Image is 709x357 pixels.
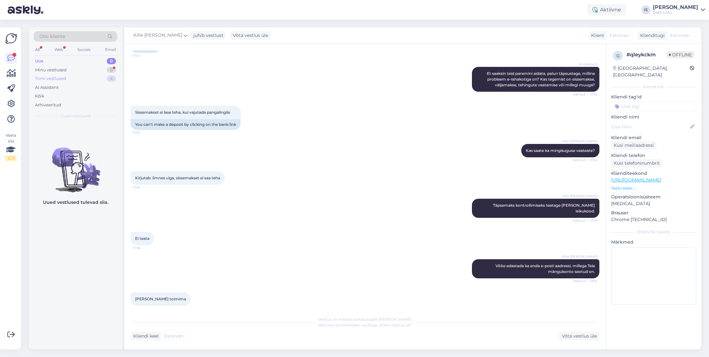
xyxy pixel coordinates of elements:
span: Estonian [164,333,184,339]
p: Vaata edasi ... [611,185,696,191]
input: Lisa nimi [611,123,689,130]
div: Küsi meiliaadressi [611,141,656,150]
div: Arhiveeritud [35,102,61,108]
div: Tiimi vestlused [35,75,66,82]
span: Uued vestlused [61,113,90,119]
div: Socials [76,46,92,54]
div: Vaata siia [5,132,17,161]
div: Aktiivne [587,4,626,16]
span: Offline [666,51,694,58]
div: Kõik [35,93,44,99]
span: 17:56 [133,246,156,250]
div: Klienditugi [638,32,665,39]
span: Täpsemaks kontrollimiseks teatage [PERSON_NAME] isikukood. [493,203,596,213]
span: Nähtud ✓ 18:01 [573,279,597,283]
span: Estonian [670,32,690,39]
span: Kas saate ka mingisuguse veateate? [526,148,595,153]
img: No chats [29,136,122,193]
div: You can't make a deposit by clicking on the bank link [131,119,241,130]
div: [GEOGRAPHIC_DATA], [GEOGRAPHIC_DATA] [613,65,690,78]
div: Uus [35,58,43,64]
div: [PERSON_NAME] [653,5,698,10]
div: Võta vestlus üle [230,31,271,40]
span: [PERSON_NAME] toimima [135,296,186,301]
span: Nähtud ✓ 17:54 [573,158,597,162]
span: Ei teata [135,236,149,241]
p: Kliendi nimi [611,114,696,120]
p: Chrome [TECHNICAL_ID] [611,216,696,223]
div: Minu vestlused [35,67,67,73]
span: 17:52 [133,53,156,58]
a: [PERSON_NAME]Eesti Loto [653,5,705,15]
span: Kille [PERSON_NAME] [562,139,597,144]
div: Võta vestlus üle [559,332,599,340]
div: 4 [107,75,116,82]
div: Web [53,46,64,54]
span: Kille [PERSON_NAME] [562,194,597,198]
p: Märkmed [611,239,696,246]
p: Klienditeekond [611,170,696,177]
span: Kille [PERSON_NAME] [562,254,597,259]
p: Brauser [611,210,696,216]
div: Email [104,46,117,54]
img: Askly Logo [5,32,17,45]
p: [MEDICAL_DATA] [611,200,696,207]
span: Vestlus on määratud kasutajale [PERSON_NAME] [318,317,412,322]
span: Kille [PERSON_NAME] [134,32,182,39]
p: Operatsioonisüsteem [611,194,696,200]
span: Nähtud ✓ 17:56 [573,218,597,223]
span: Nähtud ✓ 17:52 [573,92,597,97]
p: Kliendi email [611,134,696,141]
span: q [616,53,619,58]
span: Et saaksin teid paremini aidata, palun täpsustage, milline probleem e-rahakotiga on? Kas tegemist... [487,71,596,87]
span: Vestluse ülevõtmiseks vajutage [318,323,412,327]
span: AI Assistent [574,62,597,67]
span: Otsi kliente [40,33,65,40]
p: Kliendi tag'id [611,94,696,100]
div: IS [641,5,650,14]
a: [URL][DOMAIN_NAME] [611,177,661,183]
span: 17:53 [133,130,156,135]
div: Klient [589,32,604,39]
p: Kliendi telefon [611,152,696,159]
span: Sissemakset ei lase teha, kui vajutada pangalingile [135,110,230,115]
input: Lisa tag [611,102,696,111]
div: 0 [107,58,116,64]
i: „Võtke vestlus üle” [377,323,412,327]
div: 0 [107,67,116,73]
div: juhib vestlust [191,32,223,39]
span: 17:55 [133,185,156,190]
div: [PERSON_NAME] [611,229,696,235]
div: 2 / 3 [5,155,17,161]
div: All [34,46,41,54]
div: Küsi telefoninumbrit [611,159,662,168]
span: Kirjutab: ilmnes viga, sissemakset ei saa teha [135,175,220,180]
div: Kliendi info [611,84,696,90]
span: Estonian [610,32,629,39]
div: AI Assistent [35,84,59,91]
span: 18:02 [133,306,156,311]
div: # qleykckm [626,51,666,59]
div: Kliendi keel [131,333,159,339]
p: Uued vestlused tulevad siia. [43,199,108,206]
div: Eesti Loto [653,10,698,15]
span: Võite edastada ka enda e-posti aadressi, millega Teie mängukonto seotud on. [496,263,596,274]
